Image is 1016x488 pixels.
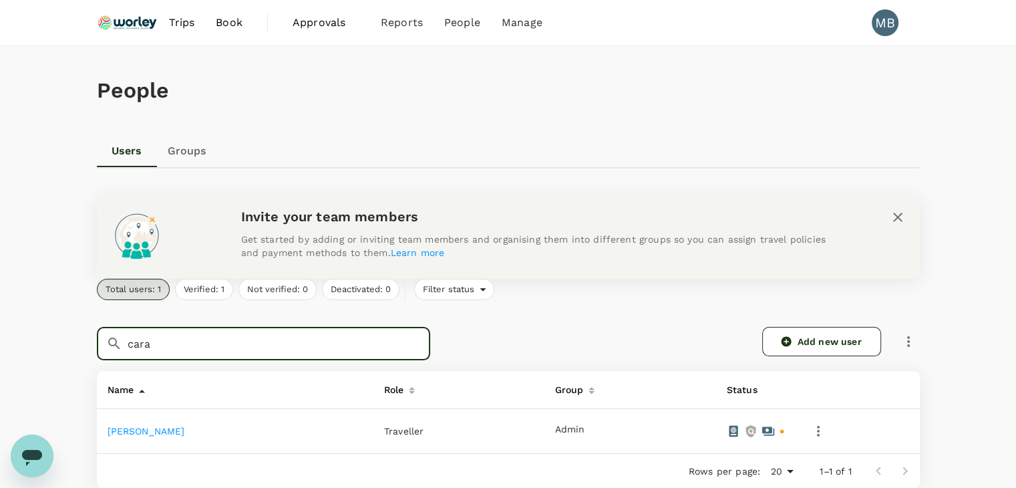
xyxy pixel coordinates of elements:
[97,279,170,300] button: Total users: 1
[97,8,158,37] img: Ranhill Worley Sdn Bhd
[414,279,495,300] div: Filter status
[241,206,842,227] h6: Invite your team members
[97,78,920,103] h1: People
[716,371,796,409] th: Status
[175,279,233,300] button: Verified: 1
[293,15,359,31] span: Approvals
[502,15,542,31] span: Manage
[381,15,423,31] span: Reports
[762,327,881,356] a: Add new user
[379,376,404,398] div: Role
[766,462,798,481] div: 20
[108,426,185,437] a: [PERSON_NAME]
[238,279,317,300] button: Not verified: 0
[384,426,424,437] span: Traveller
[415,283,480,296] span: Filter status
[216,15,242,31] span: Book
[97,135,157,167] a: Users
[102,376,134,398] div: Name
[391,247,445,258] a: Learn more
[444,15,480,31] span: People
[168,15,194,31] span: Trips
[241,233,842,259] p: Get started by adding or inviting team members and organising them into different groups so you c...
[157,135,217,167] a: Groups
[820,465,851,478] p: 1–1 of 1
[872,9,898,36] div: MB
[550,376,584,398] div: Group
[886,206,909,229] button: close
[128,327,430,360] input: Search for a user
[108,206,166,265] img: onboarding-banner
[322,279,399,300] button: Deactivated: 0
[11,435,53,477] iframe: Button to launch messaging window
[689,465,760,478] p: Rows per page:
[555,424,584,435] button: Admin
